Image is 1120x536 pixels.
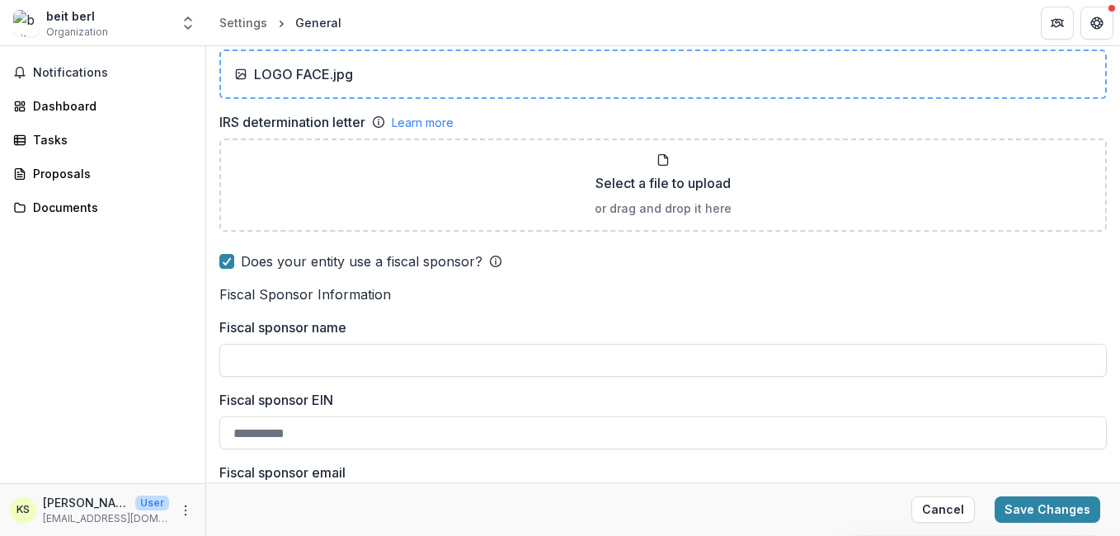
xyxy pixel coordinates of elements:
a: Tasks [7,126,199,153]
a: Settings [213,11,274,35]
p: LOGO FACE.jpg [254,64,353,84]
div: keren bittan shemesh [16,505,30,515]
button: Get Help [1080,7,1113,40]
label: Fiscal sponsor EIN [219,390,1097,410]
img: beit berl [13,10,40,36]
p: or drag and drop it here [595,200,732,217]
span: Does your entity use a fiscal sponsor? [241,252,482,271]
label: IRS determination letter [219,112,365,132]
span: Notifications [33,66,192,80]
div: Documents [33,199,186,216]
button: Notifications [7,59,199,86]
label: Fiscal sponsor email [219,463,1097,482]
div: beit berl [46,7,108,25]
button: Open entity switcher [176,7,200,40]
nav: breadcrumb [213,11,348,35]
p: [EMAIL_ADDRESS][DOMAIN_NAME] [43,511,169,526]
div: Settings [219,14,267,31]
button: More [176,501,195,520]
p: [PERSON_NAME] [PERSON_NAME] [43,494,129,511]
span: Organization [46,25,108,40]
div: General [295,14,341,31]
a: Proposals [7,160,199,187]
a: Learn more [392,114,454,131]
button: Save Changes [995,496,1100,523]
button: Cancel [911,496,975,523]
p: Select a file to upload [595,173,731,193]
p: User [135,496,169,510]
a: Documents [7,194,199,221]
button: Partners [1041,7,1074,40]
h2: Fiscal Sponsor Information [219,284,1107,304]
div: Tasks [33,131,186,148]
label: Fiscal sponsor name [219,317,1097,337]
a: Dashboard [7,92,199,120]
div: Proposals [33,165,186,182]
div: Dashboard [33,97,186,115]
